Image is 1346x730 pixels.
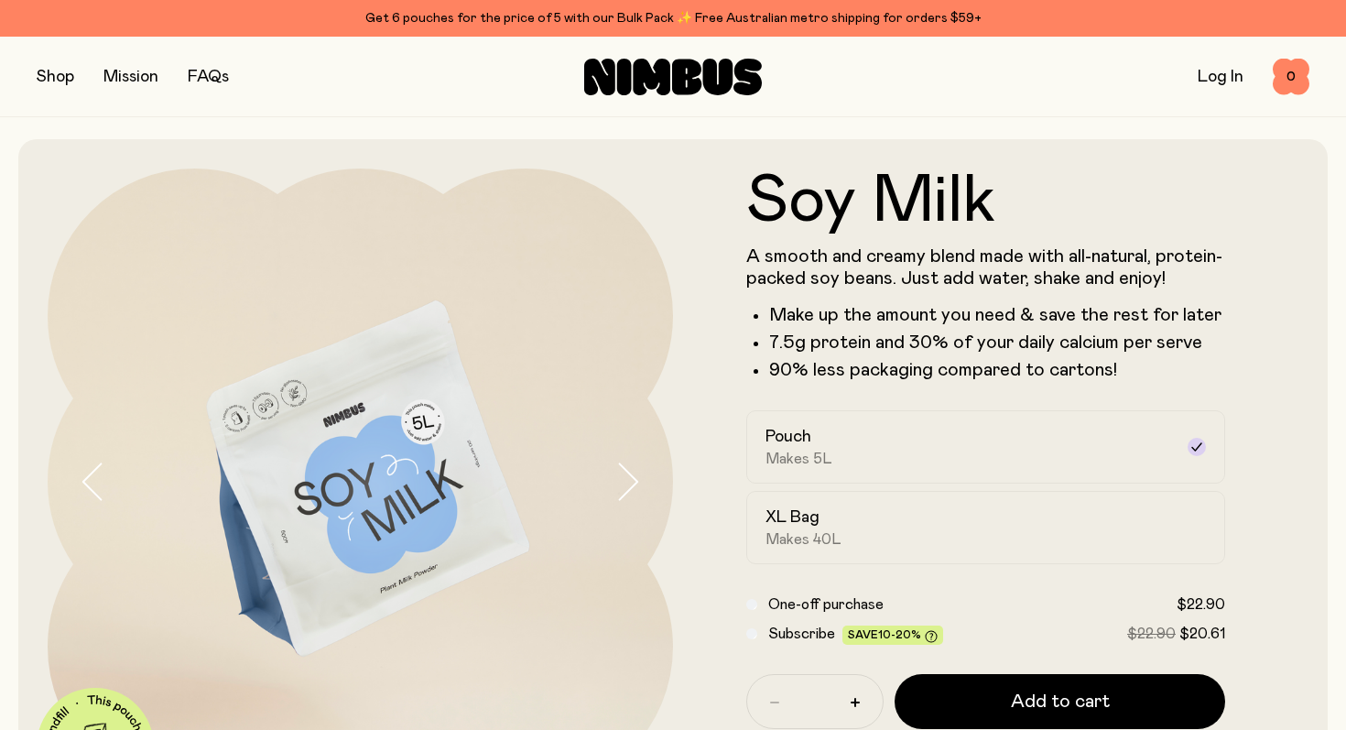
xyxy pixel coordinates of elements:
[765,530,841,549] span: Makes 40L
[769,359,1225,381] p: 90% less packaging compared to cartons!
[103,69,158,85] a: Mission
[768,626,835,641] span: Subscribe
[768,597,884,612] span: One-off purchase
[848,629,938,643] span: Save
[895,674,1225,729] button: Add to cart
[769,304,1225,326] li: Make up the amount you need & save the rest for later
[746,169,1225,234] h1: Soy Milk
[769,332,1225,354] li: 7.5g protein and 30% of your daily calcium per serve
[1179,626,1225,641] span: $20.61
[1127,626,1176,641] span: $22.90
[878,629,921,640] span: 10-20%
[765,450,832,468] span: Makes 5L
[1011,689,1110,714] span: Add to cart
[188,69,229,85] a: FAQs
[746,245,1225,289] p: A smooth and creamy blend made with all-natural, protein-packed soy beans. Just add water, shake ...
[765,426,811,448] h2: Pouch
[37,7,1309,29] div: Get 6 pouches for the price of 5 with our Bulk Pack ✨ Free Australian metro shipping for orders $59+
[765,507,820,528] h2: XL Bag
[1273,59,1309,95] button: 0
[1198,69,1243,85] a: Log In
[1177,597,1225,612] span: $22.90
